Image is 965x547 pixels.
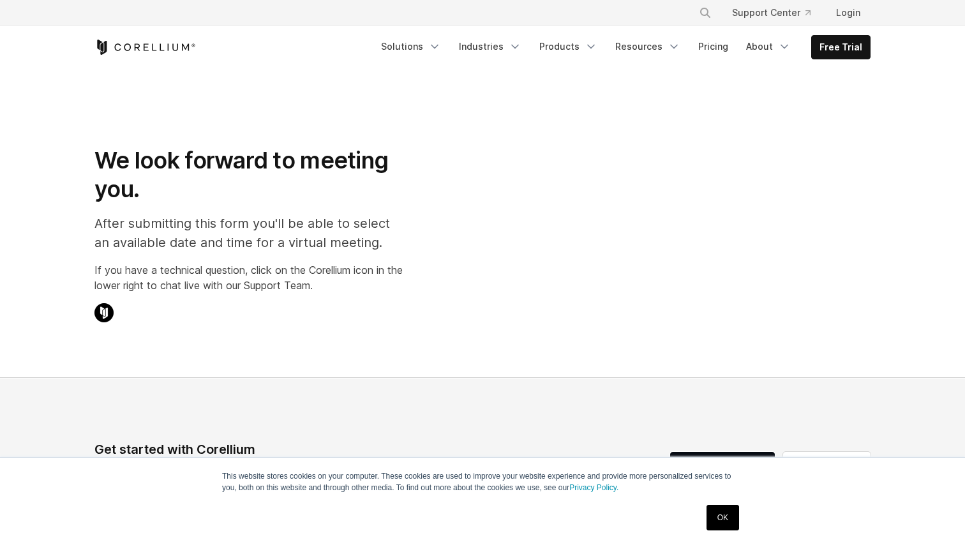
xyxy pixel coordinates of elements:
[94,440,421,459] div: Get started with Corellium
[722,1,821,24] a: Support Center
[222,470,743,493] p: This website stores cookies on your computer. These cookies are used to improve your website expe...
[826,1,871,24] a: Login
[373,35,449,58] a: Solutions
[694,1,717,24] button: Search
[94,146,403,204] h1: We look forward to meeting you.
[707,505,739,530] a: OK
[94,214,403,252] p: After submitting this form you'll be able to select an available date and time for a virtual meet...
[94,262,403,293] p: If you have a technical question, click on the Corellium icon in the lower right to chat live wit...
[94,40,196,55] a: Corellium Home
[608,35,688,58] a: Resources
[812,36,870,59] a: Free Trial
[684,1,871,24] div: Navigation Menu
[783,452,871,483] a: Contact us
[691,35,736,58] a: Pricing
[94,303,114,322] img: Corellium Chat Icon
[569,483,618,492] a: Privacy Policy.
[451,35,529,58] a: Industries
[373,35,871,59] div: Navigation Menu
[738,35,798,58] a: About
[532,35,605,58] a: Products
[670,452,775,483] a: Request a trial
